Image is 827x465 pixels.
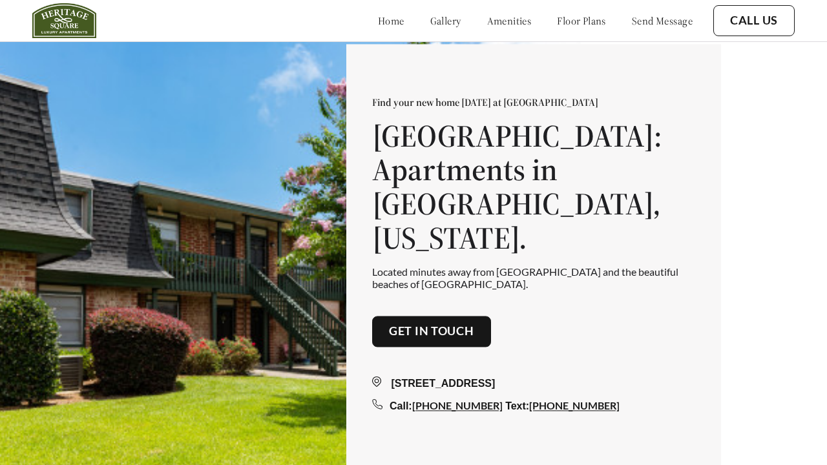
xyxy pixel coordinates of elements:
[372,96,695,108] p: Find your new home [DATE] at [GEOGRAPHIC_DATA]
[529,399,620,411] a: [PHONE_NUMBER]
[372,316,491,347] button: Get in touch
[505,400,529,411] span: Text:
[372,119,695,255] h1: [GEOGRAPHIC_DATA]: Apartments in [GEOGRAPHIC_DATA], [US_STATE].
[730,14,778,28] a: Call Us
[713,5,795,36] button: Call Us
[390,400,412,411] span: Call:
[412,399,503,411] a: [PHONE_NUMBER]
[487,14,532,27] a: amenities
[372,376,695,391] div: [STREET_ADDRESS]
[372,265,695,290] p: Located minutes away from [GEOGRAPHIC_DATA] and the beautiful beaches of [GEOGRAPHIC_DATA].
[389,325,474,339] a: Get in touch
[557,14,606,27] a: floor plans
[430,14,461,27] a: gallery
[632,14,693,27] a: send message
[32,3,96,38] img: Company logo
[378,14,404,27] a: home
